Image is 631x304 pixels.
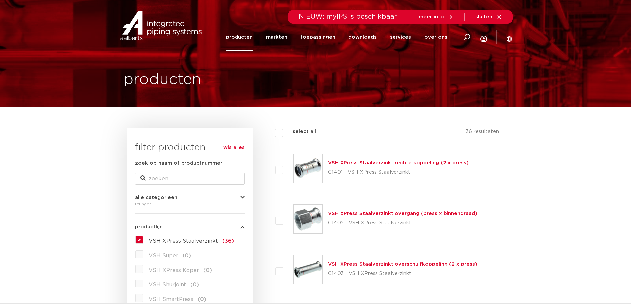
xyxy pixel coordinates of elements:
[190,282,199,287] span: (0)
[135,224,163,229] span: productlijn
[135,195,245,200] button: alle categorieën
[223,144,245,152] a: wis alles
[475,14,492,19] span: sluiten
[294,205,322,233] img: Thumbnail for VSH XPress Staalverzinkt overgang (press x binnendraad)
[294,154,322,183] img: Thumbnail for VSH XPress Staalverzinkt rechte koppeling (2 x press)
[222,239,234,244] span: (36)
[149,239,218,244] span: VSH XPress Staalverzinkt
[328,160,469,165] a: VSH XPress Staalverzinkt rechte koppeling (2 x press)
[328,211,477,216] a: VSH XPress Staalverzinkt overgang (press x binnendraad)
[348,24,377,51] a: downloads
[390,24,411,51] a: services
[300,24,335,51] a: toepassingen
[299,13,397,20] span: NIEUW: myIPS is beschikbaar
[419,14,444,19] span: meer info
[135,141,245,154] h3: filter producten
[294,255,322,284] img: Thumbnail for VSH XPress Staalverzinkt overschuifkoppeling (2 x press)
[135,195,177,200] span: alle categorieën
[466,128,499,138] p: 36 resultaten
[480,22,487,53] div: my IPS
[424,24,447,51] a: over ons
[226,24,253,51] a: producten
[149,297,193,302] span: VSH SmartPress
[149,282,186,287] span: VSH Shurjoint
[328,268,477,279] p: C1403 | VSH XPress Staalverzinkt
[226,24,447,51] nav: Menu
[419,14,454,20] a: meer info
[328,262,477,267] a: VSH XPress Staalverzinkt overschuifkoppeling (2 x press)
[135,224,245,229] button: productlijn
[328,218,477,228] p: C1402 | VSH XPress Staalverzinkt
[135,159,222,167] label: zoek op naam of productnummer
[328,167,469,178] p: C1401 | VSH XPress Staalverzinkt
[266,24,287,51] a: markten
[149,268,199,273] span: VSH XPress Koper
[135,200,245,208] div: fittingen
[124,69,201,90] h1: producten
[198,297,206,302] span: (0)
[203,268,212,273] span: (0)
[135,173,245,185] input: zoeken
[183,253,191,258] span: (0)
[283,128,316,136] label: select all
[475,14,502,20] a: sluiten
[149,253,178,258] span: VSH Super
